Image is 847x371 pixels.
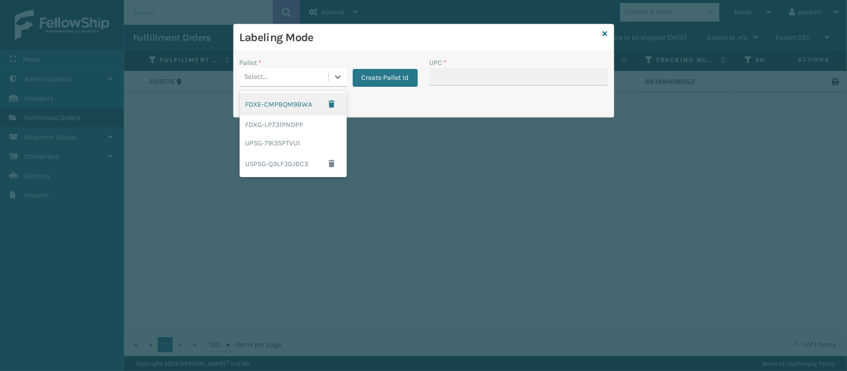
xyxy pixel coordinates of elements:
label: UPC [430,58,447,68]
div: UPSG-79I3SPTVU1 [240,134,347,152]
button: Create Pallet Id [353,69,418,87]
label: Pallet [240,58,262,68]
div: FDXG-LP731PNDPP [240,116,347,134]
div: Select... [245,72,268,82]
h3: Labeling Mode [240,30,599,45]
div: FDXE-CMPBQM9BWA [240,93,347,116]
div: USPSG-Q3LF3DJBC3 [240,152,347,175]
